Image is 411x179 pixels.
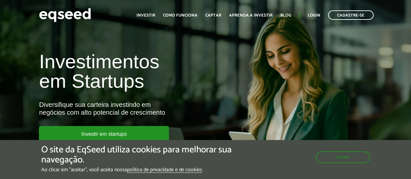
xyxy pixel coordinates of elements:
p: Ao clicar em "aceitar", você aceita nossa . [41,167,238,173]
a: Como funciona [163,13,198,18]
a: Aprenda a investir [229,13,273,18]
a: Login [308,13,320,18]
h1: Investimentos em Startups [39,52,235,91]
button: Aceitar [316,151,370,163]
a: Investir [136,13,155,18]
a: Captar [205,13,221,18]
div: Diversifique sua carteira investindo em negócios com alto potencial de crescimento [39,101,235,116]
a: Cadastre-se [328,10,374,20]
img: EqSeed [39,6,91,24]
a: Investir em startups [39,126,169,141]
a: política de privacidade e de cookies [127,167,202,173]
h5: O site da EqSeed utiliza cookies para melhorar sua navegação. [41,145,238,165]
a: Blog [280,13,291,18]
